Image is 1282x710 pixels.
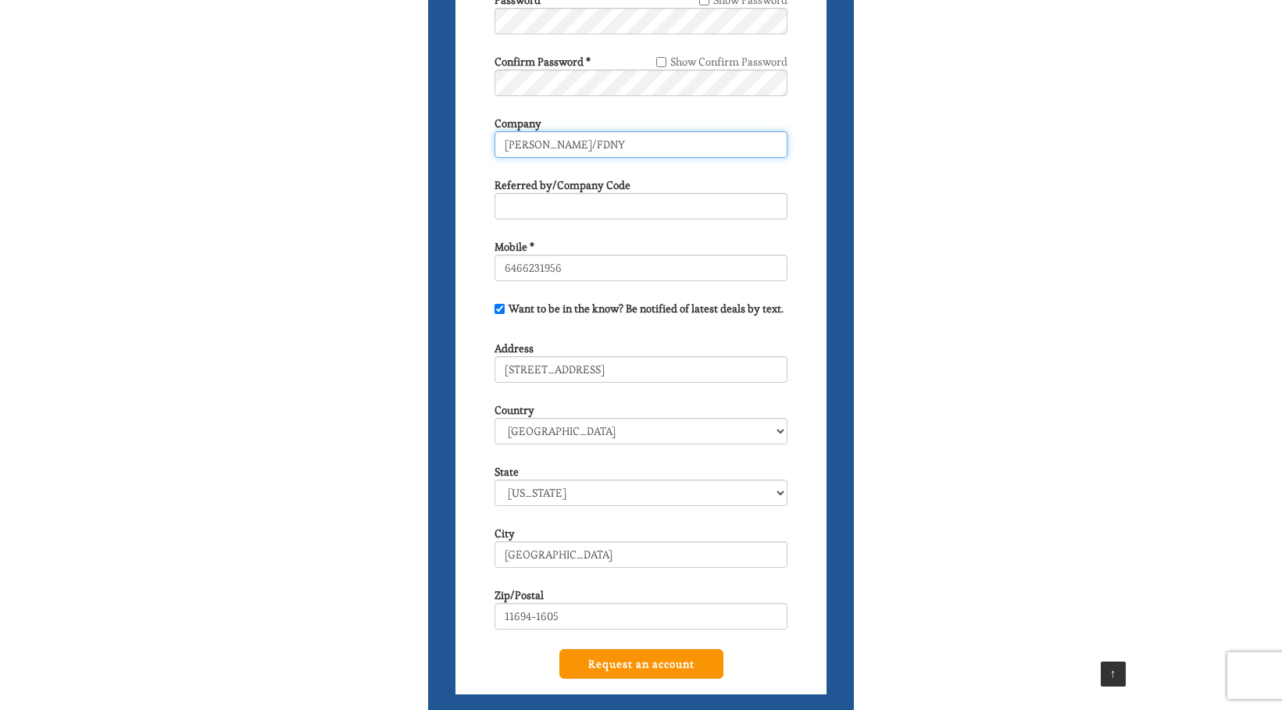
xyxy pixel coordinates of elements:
input: Show Confirm Password [656,57,666,67]
label: State [495,464,519,480]
label: Address [495,341,534,356]
label: Mobile * [495,239,534,255]
label: City [495,526,515,541]
label: Country [495,402,534,418]
label: Company [495,116,541,131]
label: Confirm Password * [495,54,591,70]
input: Request an account [559,649,723,679]
input: Enter address [495,356,787,383]
label: Want to be in the know? Be notified of latest deals by text. [495,301,784,316]
a: ↑ [1101,662,1126,687]
label: Referred by/Company Code [495,177,630,193]
label: Zip/Postal [495,587,544,603]
input: Want to be in the know? Be notified of latest deals by text. [495,304,505,314]
label: Show Confirm Password [656,54,787,70]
